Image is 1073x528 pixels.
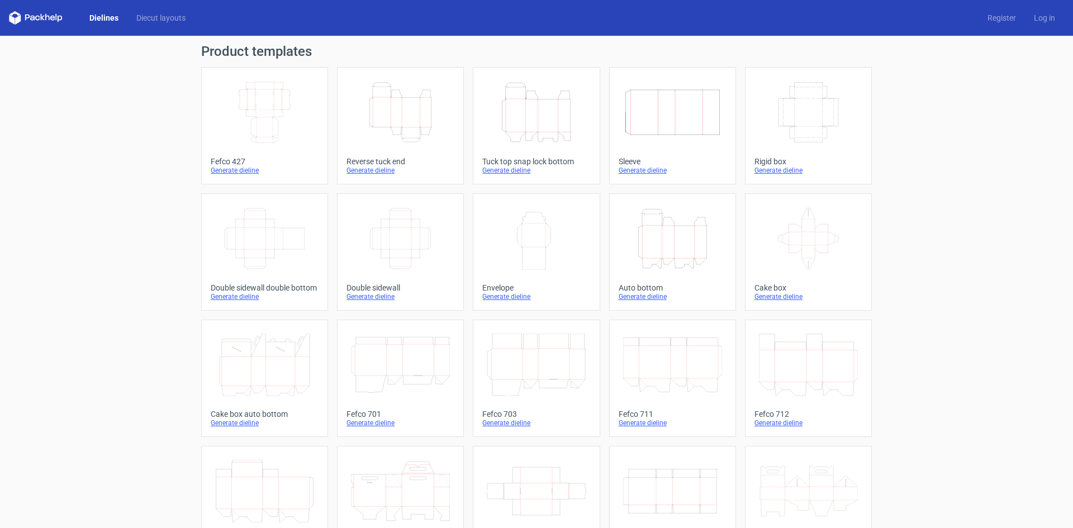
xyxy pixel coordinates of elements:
[619,292,727,301] div: Generate dieline
[473,320,600,437] a: Fefco 703Generate dieline
[745,67,872,184] a: Rigid boxGenerate dieline
[337,193,464,311] a: Double sidewallGenerate dieline
[979,12,1025,23] a: Register
[745,193,872,311] a: Cake boxGenerate dieline
[754,166,862,175] div: Generate dieline
[754,410,862,418] div: Fefco 712
[609,67,736,184] a: SleeveGenerate dieline
[754,157,862,166] div: Rigid box
[473,193,600,311] a: EnvelopeGenerate dieline
[337,320,464,437] a: Fefco 701Generate dieline
[346,292,454,301] div: Generate dieline
[201,45,872,58] h1: Product templates
[346,166,454,175] div: Generate dieline
[609,193,736,311] a: Auto bottomGenerate dieline
[346,410,454,418] div: Fefco 701
[482,166,590,175] div: Generate dieline
[482,157,590,166] div: Tuck top snap lock bottom
[482,283,590,292] div: Envelope
[211,418,319,427] div: Generate dieline
[201,320,328,437] a: Cake box auto bottomGenerate dieline
[346,157,454,166] div: Reverse tuck end
[211,157,319,166] div: Fefco 427
[1025,12,1064,23] a: Log in
[211,292,319,301] div: Generate dieline
[473,67,600,184] a: Tuck top snap lock bottomGenerate dieline
[346,283,454,292] div: Double sidewall
[609,320,736,437] a: Fefco 711Generate dieline
[754,418,862,427] div: Generate dieline
[482,292,590,301] div: Generate dieline
[619,418,727,427] div: Generate dieline
[80,12,127,23] a: Dielines
[201,67,328,184] a: Fefco 427Generate dieline
[754,283,862,292] div: Cake box
[201,193,328,311] a: Double sidewall double bottomGenerate dieline
[619,410,727,418] div: Fefco 711
[211,410,319,418] div: Cake box auto bottom
[745,320,872,437] a: Fefco 712Generate dieline
[619,283,727,292] div: Auto bottom
[482,418,590,427] div: Generate dieline
[619,157,727,166] div: Sleeve
[482,410,590,418] div: Fefco 703
[127,12,194,23] a: Diecut layouts
[211,166,319,175] div: Generate dieline
[211,283,319,292] div: Double sidewall double bottom
[754,292,862,301] div: Generate dieline
[337,67,464,184] a: Reverse tuck endGenerate dieline
[346,418,454,427] div: Generate dieline
[619,166,727,175] div: Generate dieline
